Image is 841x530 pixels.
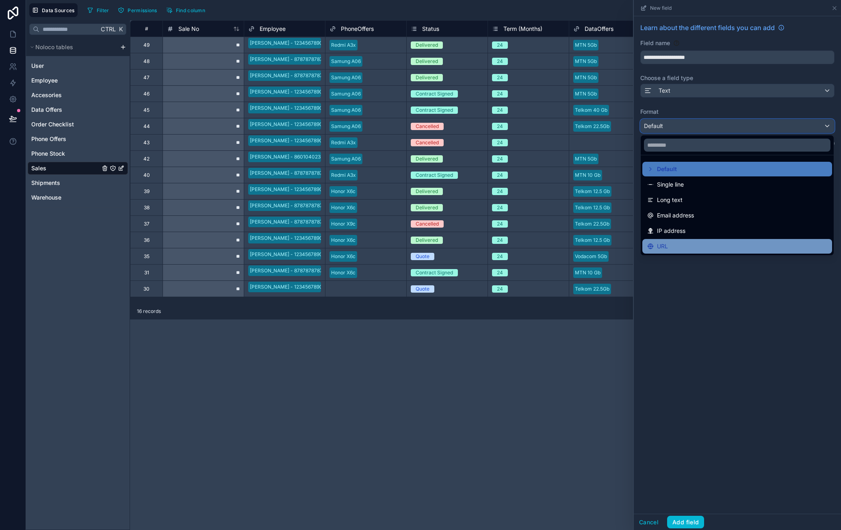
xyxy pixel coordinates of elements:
div: 24 [497,58,503,65]
div: [PERSON_NAME] - 878787878787 - 505550 [250,169,351,177]
div: Delivered [416,188,438,195]
span: Permissions [128,7,157,13]
div: Telkom 22.5Gb [575,123,609,130]
button: Filter [84,4,112,16]
div: Contract Signed [416,269,453,276]
div: [PERSON_NAME] - 878787878787 - 505550 [250,72,351,79]
div: MTN 10 Gb [575,172,600,179]
span: IP address [657,226,685,236]
div: Telkom 40 Gb [575,106,607,114]
div: Cancelled [416,220,439,228]
div: Vodacom 5Gb [575,253,607,260]
div: Samung A06 [331,58,361,65]
span: Status [422,25,439,33]
div: 47 [143,74,150,81]
div: Honor X6c [331,237,355,244]
div: [PERSON_NAME] - 878787878787 - 505550 [250,267,351,274]
div: Telkom 12.5 Gb [575,188,610,195]
div: 44 [143,123,150,130]
div: MTN 5Gb [575,41,597,49]
div: [PERSON_NAME] - 1234567890126 - 12240228 [250,251,358,258]
div: Contract Signed [416,106,453,114]
div: Delivered [416,204,438,211]
div: Delivered [416,41,438,49]
div: 24 [497,269,503,276]
span: Sale No [178,25,199,33]
div: Quote [416,285,429,293]
div: Samung A06 [331,90,361,98]
div: MTN 5Gb [575,90,597,98]
div: 24 [497,90,503,98]
div: 24 [497,123,503,130]
div: Honor X6c [331,204,355,211]
div: [PERSON_NAME] - 878787878787 - 505550 [250,56,351,63]
div: 35 [144,253,150,260]
div: MTN 5Gb [575,58,597,65]
div: Delivered [416,58,438,65]
div: [PERSON_NAME] - 1234567890126 - 12240228 [250,121,358,128]
div: [PERSON_NAME] - 1234567890126 - 12240228 [250,88,358,96]
div: Delivered [416,155,438,163]
span: DataOffers [585,25,613,33]
div: [PERSON_NAME] - 1234567890126 - 12240228 [250,137,358,144]
span: Employee [260,25,286,33]
div: 24 [497,155,503,163]
div: 30 [143,286,150,292]
span: Default [657,164,677,174]
div: 24 [497,106,503,114]
div: 42 [143,156,150,162]
div: Cancelled [416,123,439,130]
div: 24 [497,41,503,49]
div: Honor X6c [331,188,355,195]
div: 38 [144,204,150,211]
div: 24 [497,237,503,244]
div: Redmi A3x [331,172,356,179]
div: 48 [143,58,150,65]
div: Contract Signed [416,172,453,179]
span: URL [657,241,668,251]
div: Quote [416,253,429,260]
span: Long text [657,195,683,205]
div: 40 [143,172,150,178]
div: Telkom 22.5Gb [575,220,609,228]
span: 16 records [137,308,161,315]
span: K [118,26,124,32]
div: [PERSON_NAME] - 8601040233089 - 13147 [250,153,350,161]
div: Delivered [416,237,438,244]
span: Data Sources [42,7,75,13]
div: [PERSON_NAME] - 878787878787 - 505550 [250,218,351,226]
a: Permissions [115,4,163,16]
div: 24 [497,204,503,211]
div: 24 [497,172,503,179]
div: Delivered [416,74,438,81]
div: Samung A06 [331,106,361,114]
div: [PERSON_NAME] - 1234567890126 - 12240228 [250,39,358,47]
div: 31 [144,269,149,276]
div: 46 [143,91,150,97]
div: Honor X6c [331,269,355,276]
div: 24 [497,285,503,293]
div: 43 [143,139,150,146]
span: Ctrl [100,24,117,34]
button: Data Sources [29,3,78,17]
span: PhoneOffers [341,25,374,33]
button: Find column [163,4,208,16]
div: 45 [143,107,150,113]
div: 39 [144,188,150,195]
div: Telkom 12.5 Gb [575,237,610,244]
div: MTN 10 Gb [575,269,600,276]
div: 49 [143,42,150,48]
div: Samung A06 [331,155,361,163]
div: Honor X9c [331,220,355,228]
span: Term (Months) [503,25,542,33]
div: [PERSON_NAME] - 878787878787 - 505550 [250,202,351,209]
div: 24 [497,188,503,195]
div: 24 [497,220,503,228]
div: Cancelled [416,139,439,146]
div: 24 [497,139,503,146]
div: Telkom 12.5 Gb [575,204,610,211]
span: Find column [176,7,205,13]
div: Telkom 22.5Gb [575,285,609,293]
div: 37 [144,221,150,227]
div: 36 [144,237,150,243]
